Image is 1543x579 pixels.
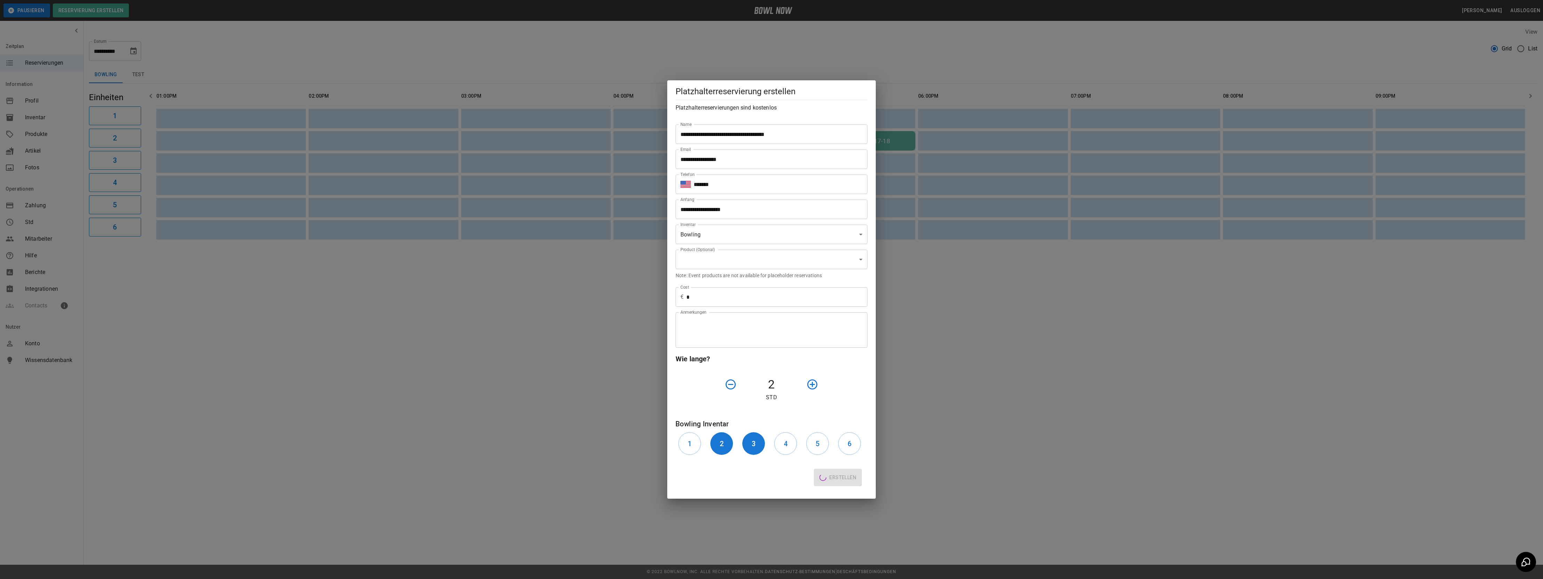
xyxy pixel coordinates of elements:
h6: Bowling Inventar [676,418,867,429]
label: Telefon [680,171,695,177]
div: Bowling [676,225,867,244]
h5: Platzhalterreservierung erstellen [676,86,867,97]
p: € [680,293,684,301]
button: 2 [710,432,733,455]
button: 4 [774,432,797,455]
button: Select country [680,179,691,190]
h6: 6 [848,438,851,449]
button: 3 [742,432,765,455]
p: Note: Event products are not available for placeholder reservations [676,272,867,279]
button: 1 [678,432,701,455]
input: Choose date, selected date is Sep 28, 2025 [676,200,863,219]
h6: Platzhalterreservierungen sind kostenlos [676,103,867,113]
button: 6 [838,432,861,455]
h6: 5 [816,438,819,449]
p: Std [676,393,867,402]
h6: Wie lange? [676,353,867,364]
button: 5 [806,432,829,455]
label: Anfang [680,196,694,202]
h6: 3 [752,438,756,449]
h6: 4 [784,438,787,449]
h6: 1 [688,438,692,449]
div: ​ [676,250,867,269]
h4: 2 [740,377,803,392]
h6: 2 [720,438,724,449]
